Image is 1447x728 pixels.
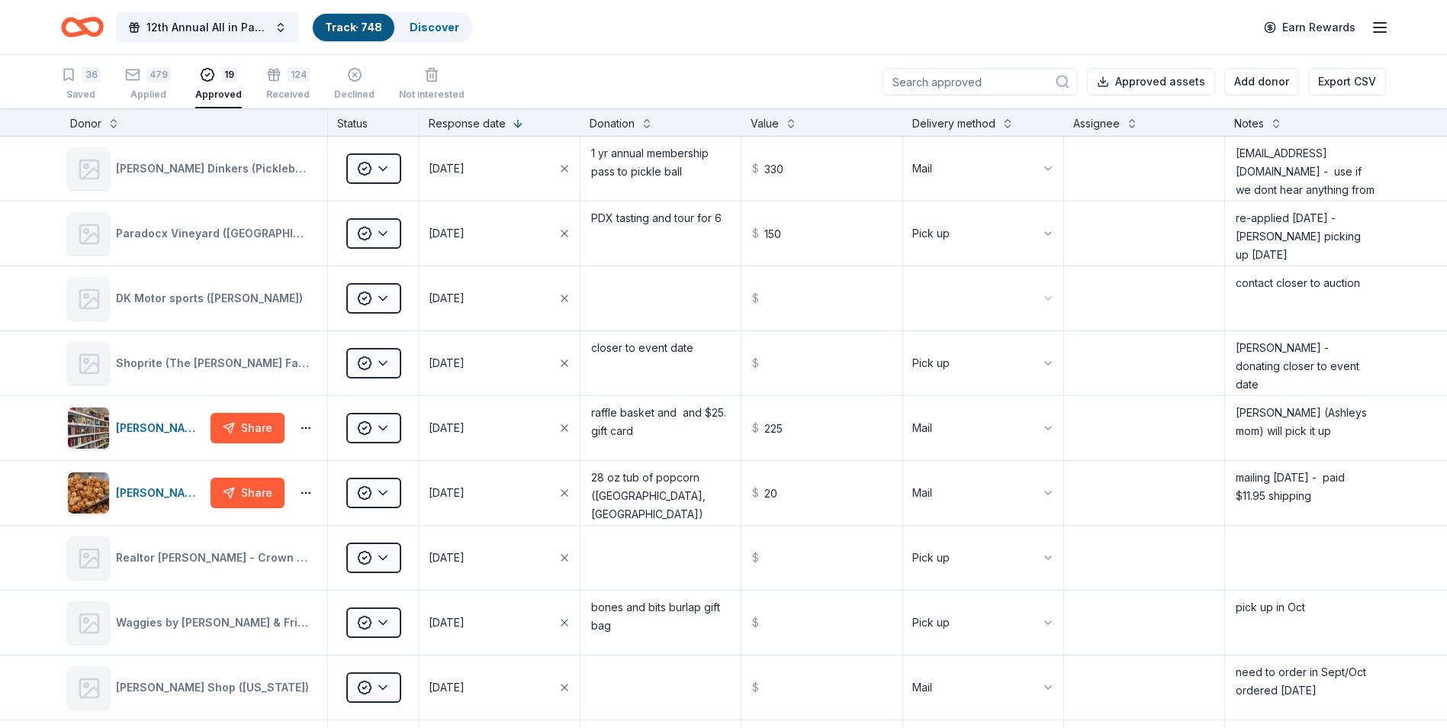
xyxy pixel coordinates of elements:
[67,407,204,449] button: Image for Bethany Beach Books[PERSON_NAME] Beach Books
[68,472,109,514] img: Image for Johnson's Popcorn
[429,614,465,632] div: [DATE]
[420,266,580,330] button: [DATE]
[211,478,285,508] button: Share
[1227,462,1384,523] textarea: mailing [DATE] - paid $11.95 shipping
[590,114,635,133] div: Donation
[429,549,465,567] div: [DATE]
[751,114,779,133] div: Value
[1224,68,1299,95] button: Add donor
[61,61,101,108] button: 36Saved
[68,407,109,449] img: Image for Bethany Beach Books
[116,614,315,632] div: Waggies by [PERSON_NAME] & Friends ([GEOGRAPHIC_DATA])
[125,61,171,108] button: 479Applied
[429,354,465,372] div: [DATE]
[67,472,204,514] button: Image for Johnson's Popcorn[PERSON_NAME] Popcorn
[146,18,268,37] span: 12th Annual All in Paddle Raffle
[582,462,739,523] textarea: 28 oz tub of popcorn ([GEOGRAPHIC_DATA], [GEOGRAPHIC_DATA])
[116,224,315,243] div: Paradocx Vineyard ([GEOGRAPHIC_DATA], [GEOGRAPHIC_DATA])
[582,203,739,264] textarea: PDX tasting and tour for 6
[334,61,375,108] button: Declined
[912,114,995,133] div: Delivery method
[582,333,739,394] textarea: closer to event date
[116,678,315,697] div: [PERSON_NAME] Shop ([US_STATE])
[420,396,580,460] button: [DATE]
[70,114,101,133] div: Donor
[116,484,204,502] div: [PERSON_NAME] Popcorn
[420,526,580,590] button: [DATE]
[420,331,580,395] button: [DATE]
[195,61,242,108] button: 19Approved
[420,591,580,655] button: [DATE]
[288,67,310,82] div: 124
[1227,398,1384,459] textarea: [PERSON_NAME] (Ashleys mom) will pick it up
[266,61,310,108] button: 124Received
[116,12,299,43] button: 12th Annual All in Paddle Raffle
[116,549,315,567] div: Realtor [PERSON_NAME] - Crown Homes Real Estate
[195,89,242,101] div: Approved
[116,419,204,437] div: [PERSON_NAME] Beach Books
[1255,14,1365,41] a: Earn Rewards
[1234,114,1264,133] div: Notes
[1073,114,1120,133] div: Assignee
[221,67,237,82] div: 19
[325,21,382,34] a: Track· 748
[1227,592,1384,653] textarea: pick up in Oct
[429,419,465,437] div: [DATE]
[146,67,171,82] div: 479
[429,678,465,697] div: [DATE]
[1227,333,1384,394] textarea: [PERSON_NAME] - donating closer to event date
[211,413,285,443] button: Share
[410,21,459,34] a: Discover
[399,61,465,108] button: Not interested
[116,289,309,308] div: DK Motor sports ([PERSON_NAME])
[61,89,101,101] div: Saved
[116,354,315,372] div: Shoprite (The [PERSON_NAME] Family Foundation)
[266,89,310,101] div: Received
[420,137,580,201] button: [DATE]
[82,67,101,82] div: 36
[429,289,465,308] div: [DATE]
[334,89,375,101] div: Declined
[1227,657,1384,718] textarea: need to order in Sept/Oct ordered [DATE]
[1227,203,1384,264] textarea: re-applied [DATE] - [PERSON_NAME] picking up [DATE]
[420,201,580,266] button: [DATE]
[1227,138,1384,199] textarea: [EMAIL_ADDRESS][DOMAIN_NAME] - use if we dont hear anything from website [PERSON_NAME] - [PERSON_...
[420,461,580,525] button: [DATE]
[582,138,739,199] textarea: 1 yr annual membership pass to pickle ball
[125,89,171,101] div: Applied
[1087,68,1215,95] button: Approved assets
[1308,68,1386,95] button: Export CSV
[399,89,465,101] div: Not interested
[328,108,420,136] div: Status
[1227,268,1384,329] textarea: contact closer to auction
[420,656,580,720] button: [DATE]
[582,592,739,653] textarea: bones and bits burlap gift bag
[311,12,473,43] button: Track· 748Discover
[116,159,315,178] div: [PERSON_NAME] Dinkers (Pickleball) ([GEOGRAPHIC_DATA])
[582,398,739,459] textarea: raffle basket and and $25. gift card
[429,159,465,178] div: [DATE]
[883,68,1078,95] input: Search approved
[429,114,506,133] div: Response date
[429,224,465,243] div: [DATE]
[429,484,465,502] div: [DATE]
[61,9,104,45] a: Home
